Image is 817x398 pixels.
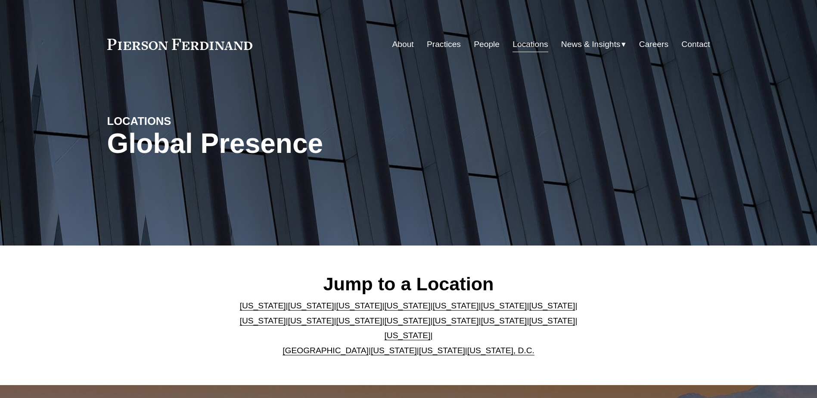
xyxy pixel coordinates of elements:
a: [US_STATE] [385,301,431,310]
h2: Jump to a Location [233,273,584,295]
a: [US_STATE] [336,301,382,310]
h4: LOCATIONS [107,114,258,128]
span: News & Insights [561,37,621,52]
a: [US_STATE] [529,301,575,310]
p: | | | | | | | | | | | | | | | | | | [233,298,584,358]
a: [US_STATE] [288,316,334,325]
a: [US_STATE] [240,316,286,325]
a: [US_STATE] [432,316,478,325]
a: [US_STATE] [385,316,431,325]
a: [US_STATE] [529,316,575,325]
a: [US_STATE] [481,301,527,310]
a: [US_STATE] [288,301,334,310]
a: [US_STATE] [336,316,382,325]
a: Careers [639,36,668,53]
a: [US_STATE], D.C. [467,346,534,355]
a: [US_STATE] [385,331,431,340]
a: [US_STATE] [240,301,286,310]
a: [US_STATE] [419,346,465,355]
a: [US_STATE] [432,301,478,310]
a: Locations [513,36,548,53]
a: About [392,36,414,53]
a: [US_STATE] [371,346,417,355]
a: Contact [681,36,710,53]
a: People [474,36,500,53]
h1: Global Presence [107,128,509,159]
a: [US_STATE] [481,316,527,325]
a: [GEOGRAPHIC_DATA] [283,346,369,355]
a: folder dropdown [561,36,626,53]
a: Practices [427,36,461,53]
